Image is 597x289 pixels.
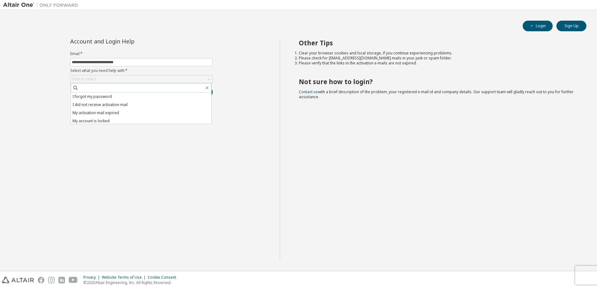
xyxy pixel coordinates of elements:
div: Account and Login Help [70,39,184,44]
img: altair_logo.svg [2,277,34,283]
p: © 2025 Altair Engineering, Inc. All Rights Reserved. [83,280,180,285]
img: youtube.svg [69,277,78,283]
h2: Not sure how to login? [299,78,575,86]
label: Select what you need help with [70,68,213,73]
li: I forgot my password [71,93,211,101]
img: instagram.svg [48,277,55,283]
label: Email [70,51,213,56]
img: facebook.svg [38,277,44,283]
h2: Other Tips [299,39,575,47]
button: Login [523,21,553,31]
button: Sign Up [556,21,586,31]
li: Clear your browser cookies and local storage, if you continue experiencing problems. [299,51,575,56]
div: Cookie Consent [148,275,180,280]
div: Privacy [83,275,102,280]
span: with a brief description of the problem, your registered e-mail id and company details. Our suppo... [299,89,574,99]
div: Click to select [71,75,212,83]
img: Altair One [3,2,81,8]
div: Click to select [72,77,96,82]
div: Website Terms of Use [102,275,148,280]
a: Contact us [299,89,318,94]
li: Please check for [EMAIL_ADDRESS][DOMAIN_NAME] mails in your junk or spam folder. [299,56,575,61]
li: Please verify that the links in the activation e-mails are not expired. [299,61,575,66]
img: linkedin.svg [58,277,65,283]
